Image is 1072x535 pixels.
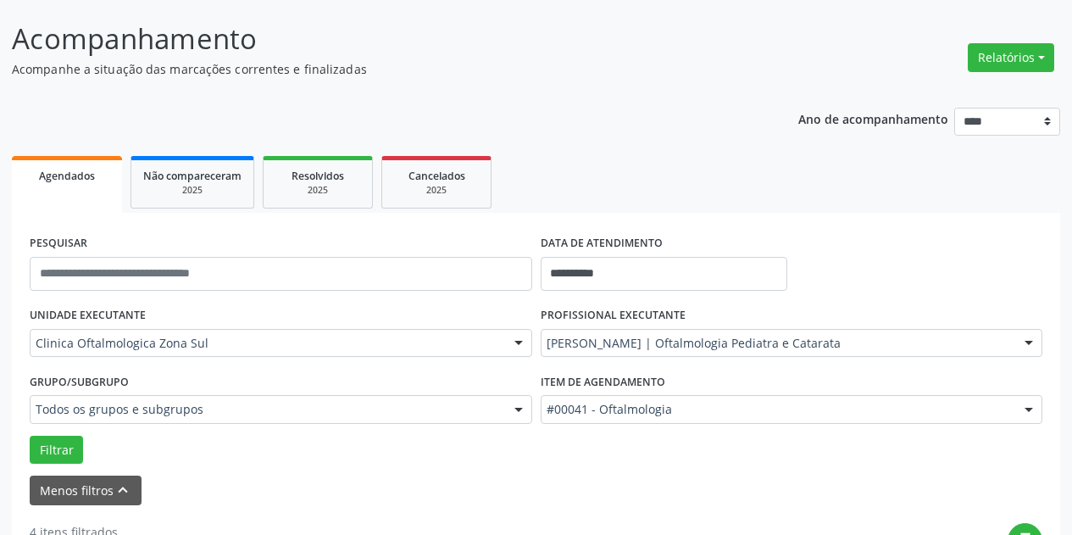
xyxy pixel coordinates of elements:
span: Não compareceram [143,169,242,183]
p: Acompanhamento [12,18,746,60]
span: Resolvidos [292,169,344,183]
label: UNIDADE EXECUTANTE [30,303,146,329]
button: Relatórios [968,43,1054,72]
div: 2025 [143,184,242,197]
span: Agendados [39,169,95,183]
i: keyboard_arrow_up [114,481,132,499]
label: Item de agendamento [541,369,665,395]
button: Menos filtroskeyboard_arrow_up [30,476,142,505]
span: [PERSON_NAME] | Oftalmologia Pediatra e Catarata [547,335,1008,352]
span: Todos os grupos e subgrupos [36,401,497,418]
p: Ano de acompanhamento [798,108,948,129]
span: #00041 - Oftalmologia [547,401,1008,418]
label: PESQUISAR [30,231,87,257]
div: 2025 [394,184,479,197]
label: DATA DE ATENDIMENTO [541,231,663,257]
div: 2025 [275,184,360,197]
button: Filtrar [30,436,83,465]
span: Cancelados [408,169,465,183]
span: Clinica Oftalmologica Zona Sul [36,335,497,352]
label: Grupo/Subgrupo [30,369,129,395]
p: Acompanhe a situação das marcações correntes e finalizadas [12,60,746,78]
label: PROFISSIONAL EXECUTANTE [541,303,686,329]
